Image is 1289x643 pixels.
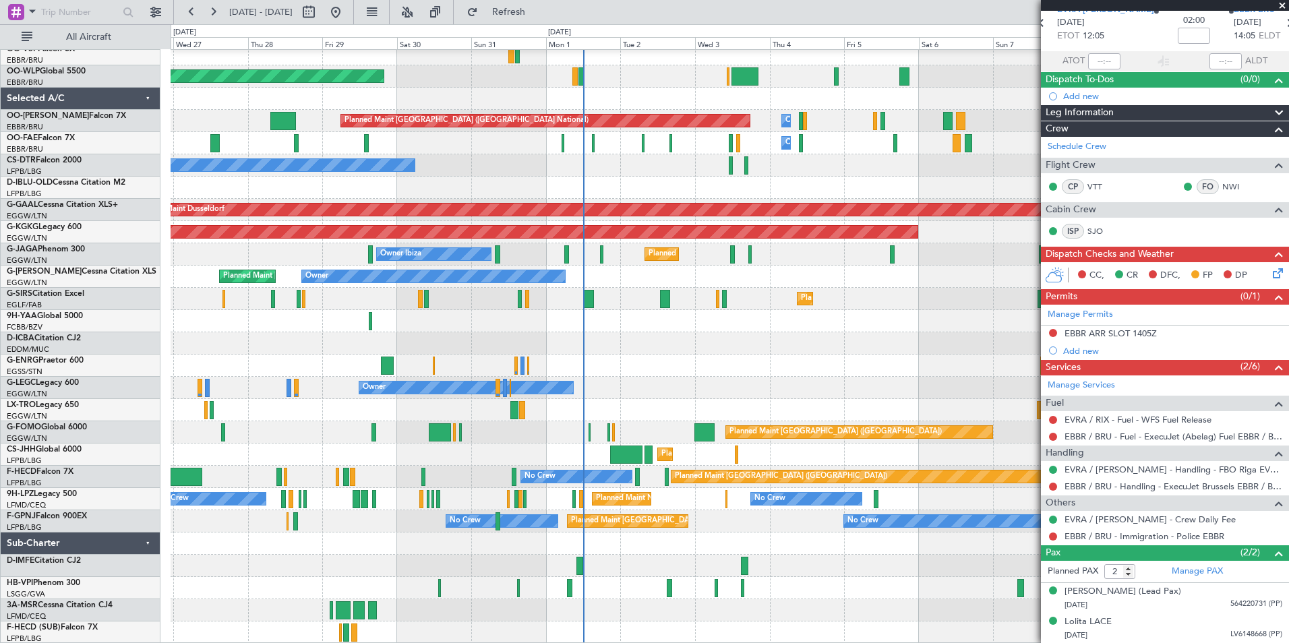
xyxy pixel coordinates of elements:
span: Handling [1046,446,1084,461]
a: EGGW/LTN [7,255,47,266]
a: LFMD/CEQ [7,611,46,621]
span: OO-[PERSON_NAME] [7,112,89,120]
a: CS-JHHGlobal 6000 [7,446,82,454]
span: (0/1) [1240,289,1260,303]
a: EGLF/FAB [7,300,42,310]
a: G-SIRSCitation Excel [7,290,84,298]
div: No Crew [450,511,481,531]
span: Dispatch Checks and Weather [1046,247,1174,262]
div: Planned Maint Nice ([GEOGRAPHIC_DATA]) [596,489,746,509]
div: Owner Ibiza [380,244,421,264]
div: Fri 5 [844,37,919,49]
span: ELDT [1259,30,1280,43]
span: D-ICBA [7,334,34,342]
a: LSGG/GVA [7,589,45,599]
div: Sun 31 [471,37,546,49]
div: Planned Maint [GEOGRAPHIC_DATA] ([GEOGRAPHIC_DATA]) [675,466,887,487]
span: G-FOMO [7,423,41,431]
a: EBBR / BRU - Fuel - ExecuJet (Abelag) Fuel EBBR / BRU [1065,431,1282,442]
a: G-KGKGLegacy 600 [7,223,82,231]
div: Planned Maint [GEOGRAPHIC_DATA] ([GEOGRAPHIC_DATA]) [223,266,436,286]
a: LFPB/LBG [7,189,42,199]
span: Cabin Crew [1046,202,1096,218]
a: CS-DTRFalcon 2000 [7,156,82,164]
a: Schedule Crew [1048,140,1106,154]
a: Manage Permits [1048,308,1113,321]
div: EBBR ARR SLOT 1405Z [1065,328,1157,339]
a: EBBR / BRU - Handling - ExecuJet Brussels EBBR / BRU [1065,481,1282,492]
div: Sun 7 [993,37,1068,49]
div: Thu 4 [770,37,845,49]
div: Planned Maint [GEOGRAPHIC_DATA] ([GEOGRAPHIC_DATA]) [571,511,783,531]
span: [DATE] [1234,16,1261,30]
span: FP [1203,269,1213,282]
span: CC, [1089,269,1104,282]
a: SJO [1087,225,1118,237]
button: Refresh [460,1,541,23]
a: 9H-YAAGlobal 5000 [7,312,83,320]
span: Flight Crew [1046,158,1096,173]
a: F-HECDFalcon 7X [7,468,73,476]
a: EVRA / [PERSON_NAME] - Handling - FBO Riga EVRA / [PERSON_NAME] [1065,464,1282,475]
a: LFPB/LBG [7,456,42,466]
div: Owner Melsbroek Air Base [785,111,877,131]
span: CS-JHH [7,446,36,454]
div: Add new [1063,345,1282,357]
span: LX-TRO [7,401,36,409]
a: G-ENRGPraetor 600 [7,357,84,365]
span: (2/6) [1240,359,1260,373]
span: HB-VPI [7,579,33,587]
span: G-ENRG [7,357,38,365]
a: HB-VPIPhenom 300 [7,579,80,587]
span: (0/0) [1240,72,1260,86]
div: Planned Maint Dusseldorf [136,200,224,220]
span: G-LEGC [7,379,36,387]
a: EBBR/BRU [7,122,43,132]
div: Wed 3 [695,37,770,49]
a: EGGW/LTN [7,278,47,288]
a: EBBR/BRU [7,144,43,154]
div: Thu 28 [248,37,323,49]
span: (2/2) [1240,545,1260,559]
div: Tue 2 [620,37,695,49]
a: LFPB/LBG [7,166,42,177]
span: Pax [1046,545,1060,561]
div: No Crew [158,489,189,509]
div: [PERSON_NAME] (Lead Pax) [1065,585,1181,599]
span: DFC, [1160,269,1180,282]
div: No Crew [847,511,878,531]
span: D-IBLU-OLD [7,179,53,187]
span: CS-DTR [7,156,36,164]
a: EGGW/LTN [7,211,47,221]
div: Lolita LACE [1065,615,1112,629]
a: EGGW/LTN [7,389,47,399]
a: VTT [1087,181,1118,193]
a: G-GAALCessna Citation XLS+ [7,201,118,209]
span: G-JAGA [7,245,38,253]
a: EGGW/LTN [7,233,47,243]
span: Crew [1046,121,1069,137]
div: Planned Maint [GEOGRAPHIC_DATA] ([GEOGRAPHIC_DATA] National) [344,111,589,131]
span: 9H-YAA [7,312,37,320]
a: F-HECD (SUB)Falcon 7X [7,623,98,632]
span: 14:05 [1234,30,1255,43]
input: Trip Number [41,2,119,22]
span: 9H-LPZ [7,490,34,498]
span: Dispatch To-Dos [1046,72,1114,88]
span: 3A-MSR [7,601,38,609]
span: G-[PERSON_NAME] [7,268,82,276]
div: Owner Melsbroek Air Base [785,133,877,153]
input: --:-- [1088,53,1120,69]
a: D-IMFECitation CJ2 [7,557,81,565]
div: Sat 30 [397,37,472,49]
div: Owner [305,266,328,286]
div: Planned Maint [GEOGRAPHIC_DATA] ([GEOGRAPHIC_DATA]) [661,444,874,464]
div: Fri 29 [322,37,397,49]
div: Planned Maint [GEOGRAPHIC_DATA] ([GEOGRAPHIC_DATA]) [729,422,942,442]
span: Fuel [1046,396,1064,411]
a: EBBR/BRU [7,55,43,65]
span: DP [1235,269,1247,282]
span: F-HECD [7,468,36,476]
span: CR [1127,269,1138,282]
div: FO [1197,179,1219,194]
